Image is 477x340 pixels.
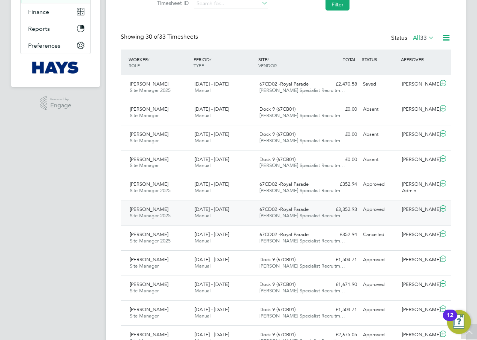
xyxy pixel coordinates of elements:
div: Showing [121,33,199,41]
span: VENDOR [258,62,277,68]
span: [PERSON_NAME] Specialist Recruitm… [259,212,345,219]
div: [PERSON_NAME] [399,254,438,266]
span: Site Manager [130,137,159,144]
span: / [148,56,149,62]
div: [PERSON_NAME] [399,278,438,291]
span: [DATE] - [DATE] [195,131,229,137]
span: [DATE] - [DATE] [195,281,229,287]
div: Approved [360,304,399,316]
span: Dock 9 (67CB01) [259,281,295,287]
span: Site Manager [130,263,159,269]
span: [PERSON_NAME] [130,156,168,162]
div: £1,671.90 [321,278,360,291]
span: Manual [195,313,211,319]
div: PERIOD [192,53,256,72]
div: £1,504.71 [321,254,360,266]
button: Open Resource Center, 12 new notifications [447,310,471,334]
div: [PERSON_NAME] Admin [399,178,438,197]
div: STATUS [360,53,399,66]
div: Approved [360,203,399,216]
span: TOTAL [343,56,356,62]
span: Site Manager 2025 [130,187,171,194]
span: [PERSON_NAME] Specialist Recruitm… [259,137,345,144]
label: All [413,34,434,42]
img: hays-logo-retina.png [32,62,79,74]
span: [DATE] - [DATE] [195,81,229,87]
span: [PERSON_NAME] Specialist Recruitm… [259,112,345,119]
span: Dock 9 (67CB01) [259,156,295,162]
span: [PERSON_NAME] [130,131,168,137]
span: [DATE] - [DATE] [195,331,229,338]
div: Absent [360,103,399,116]
span: 67CD02 -Royal Parade [259,181,309,187]
div: Approved [360,178,399,191]
span: Manual [195,187,211,194]
span: [PERSON_NAME] [130,281,168,287]
div: £0.00 [321,103,360,116]
span: Site Manager [130,112,159,119]
div: [PERSON_NAME] [399,304,438,316]
span: [PERSON_NAME] Specialist Recruitm… [259,162,345,168]
span: [PERSON_NAME] Specialist Recruitm… [259,313,345,319]
div: [PERSON_NAME] [399,153,438,166]
span: [PERSON_NAME] Specialist Recruitm… [259,187,345,194]
span: 33 Timesheets [145,33,198,41]
span: [DATE] - [DATE] [195,256,229,263]
span: [DATE] - [DATE] [195,181,229,187]
span: Dock 9 (67CB01) [259,331,295,338]
span: Site Manager [130,162,159,168]
span: Dock 9 (67CB01) [259,306,295,313]
div: Approved [360,278,399,291]
span: TYPE [193,62,204,68]
div: Status [391,33,436,44]
span: [DATE] - [DATE] [195,306,229,313]
div: £1,504.71 [321,304,360,316]
div: [PERSON_NAME] [399,103,438,116]
div: £2,470.58 [321,78,360,90]
div: £0.00 [321,153,360,166]
span: [PERSON_NAME] Specialist Recruitm… [259,287,345,294]
div: £352.94 [321,178,360,191]
span: [PERSON_NAME] [130,206,168,212]
span: Manual [195,263,211,269]
a: Powered byEngage [40,96,72,110]
div: Saved [360,78,399,90]
span: / [267,56,269,62]
div: [PERSON_NAME] [399,203,438,216]
span: Engage [50,102,71,109]
span: [PERSON_NAME] [130,306,168,313]
span: 67CD02 -Royal Parade [259,231,309,238]
span: [PERSON_NAME] Specialist Recruitm… [259,87,345,93]
div: APPROVER [399,53,438,66]
span: [PERSON_NAME] Specialist Recruitm… [259,238,345,244]
span: [DATE] - [DATE] [195,156,229,162]
div: Absent [360,128,399,141]
span: Manual [195,212,211,219]
div: £352.94 [321,229,360,241]
span: Manual [195,112,211,119]
div: Absent [360,153,399,166]
div: £3,352.93 [321,203,360,216]
span: [PERSON_NAME] [130,106,168,112]
a: Go to home page [20,62,91,74]
span: Site Manager [130,313,159,319]
div: Cancelled [360,229,399,241]
span: Dock 9 (67CB01) [259,256,295,263]
span: Reports [28,25,50,32]
span: Preferences [28,42,60,49]
span: [PERSON_NAME] [130,331,168,338]
span: Manual [195,162,211,168]
span: Finance [28,8,49,15]
span: Site Manager 2025 [130,212,171,219]
span: 67CD02 -Royal Parade [259,206,309,212]
span: [PERSON_NAME] Specialist Recruitm… [259,263,345,269]
div: Approved [360,254,399,266]
span: Site Manager 2025 [130,238,171,244]
span: [PERSON_NAME] [130,256,168,263]
button: Preferences [21,37,90,54]
span: Dock 9 (67CB01) [259,131,295,137]
span: ROLE [129,62,140,68]
div: 12 [447,315,453,325]
span: [DATE] - [DATE] [195,206,229,212]
span: [PERSON_NAME] [130,181,168,187]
